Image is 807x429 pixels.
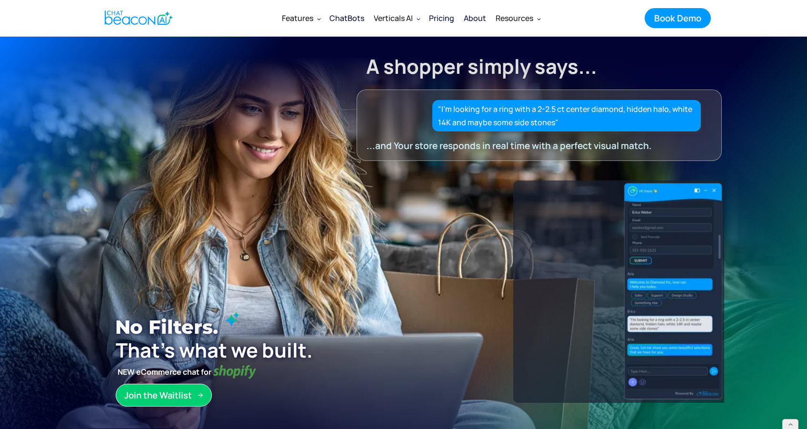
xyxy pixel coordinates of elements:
[459,6,491,30] a: About
[496,11,533,25] div: Resources
[654,12,701,24] div: Book Demo
[438,102,696,129] div: "I’m looking for a ring with a 2-2.5 ct center diamond, hidden halo, white 14K and maybe some sid...
[491,7,545,30] div: Resources
[317,17,321,20] img: Dropdown
[116,365,213,379] strong: NEW eCommerce chat for
[277,7,325,30] div: Features
[366,53,597,80] strong: A shopper simply says...
[369,7,424,30] div: Verticals AI
[645,8,711,28] a: Book Demo
[115,312,383,342] h1: No filters.
[464,11,486,25] div: About
[97,6,178,30] a: home
[116,337,313,363] strong: That’s what we built.
[329,11,364,25] div: ChatBots
[124,389,192,401] div: Join the Waitlist
[374,11,413,25] div: Verticals AI
[537,17,541,20] img: Dropdown
[403,180,724,402] img: ChatBeacon New UI Experience
[116,384,212,407] a: Join the Waitlist
[198,392,203,398] img: Arrow
[325,6,369,30] a: ChatBots
[282,11,313,25] div: Features
[417,17,420,20] img: Dropdown
[429,11,454,25] div: Pricing
[424,6,459,30] a: Pricing
[367,139,694,152] div: ...and Your store responds in real time with a perfect visual match.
